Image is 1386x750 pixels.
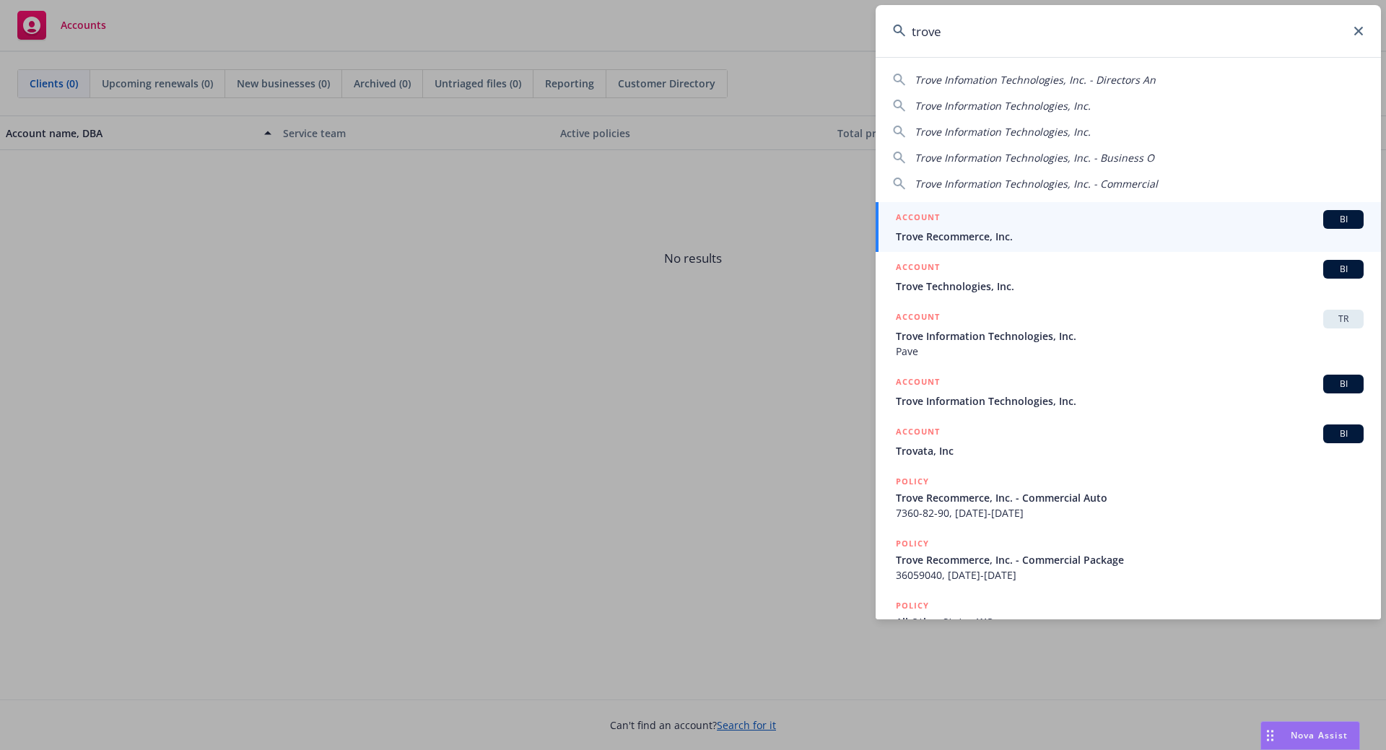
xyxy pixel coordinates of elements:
span: Trove Recommerce, Inc. - Commercial Auto [896,490,1364,505]
span: 36059040, [DATE]-[DATE] [896,567,1364,583]
h5: ACCOUNT [896,424,940,442]
a: POLICYAll Other States WC [876,590,1381,653]
span: Trove Information Technologies, Inc. [896,328,1364,344]
span: BI [1329,378,1358,391]
span: 7360-82-90, [DATE]-[DATE] [896,505,1364,520]
span: Trove Recommerce, Inc. - Commercial Package [896,552,1364,567]
a: ACCOUNTTRTrove Information Technologies, Inc.Pave [876,302,1381,367]
h5: POLICY [896,536,929,551]
h5: ACCOUNT [896,375,940,392]
h5: ACCOUNT [896,260,940,277]
div: Drag to move [1261,722,1279,749]
a: ACCOUNTBITrove Technologies, Inc. [876,252,1381,302]
span: All Other States WC [896,614,1364,629]
span: Trove Information Technologies, Inc. [896,393,1364,409]
h5: POLICY [896,474,929,489]
h5: ACCOUNT [896,210,940,227]
span: TR [1329,313,1358,326]
button: Nova Assist [1260,721,1360,750]
span: Trove Infomation Technologies, Inc. - Directors An [915,73,1156,87]
h5: POLICY [896,598,929,613]
span: Pave [896,344,1364,359]
a: ACCOUNTBITrove Information Technologies, Inc. [876,367,1381,417]
h5: ACCOUNT [896,310,940,327]
span: Trove Information Technologies, Inc. [915,125,1091,139]
a: POLICYTrove Recommerce, Inc. - Commercial Auto7360-82-90, [DATE]-[DATE] [876,466,1381,528]
span: Trove Technologies, Inc. [896,279,1364,294]
a: ACCOUNTBITrovata, Inc [876,417,1381,466]
span: BI [1329,263,1358,276]
span: Trove Information Technologies, Inc. - Business O [915,151,1154,165]
span: BI [1329,213,1358,226]
span: Trovata, Inc [896,443,1364,458]
span: Trove Information Technologies, Inc. [915,99,1091,113]
span: Trove Information Technologies, Inc. - Commercial [915,177,1158,191]
a: POLICYTrove Recommerce, Inc. - Commercial Package36059040, [DATE]-[DATE] [876,528,1381,590]
input: Search... [876,5,1381,57]
span: BI [1329,427,1358,440]
span: Nova Assist [1291,729,1348,741]
span: Trove Recommerce, Inc. [896,229,1364,244]
a: ACCOUNTBITrove Recommerce, Inc. [876,202,1381,252]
